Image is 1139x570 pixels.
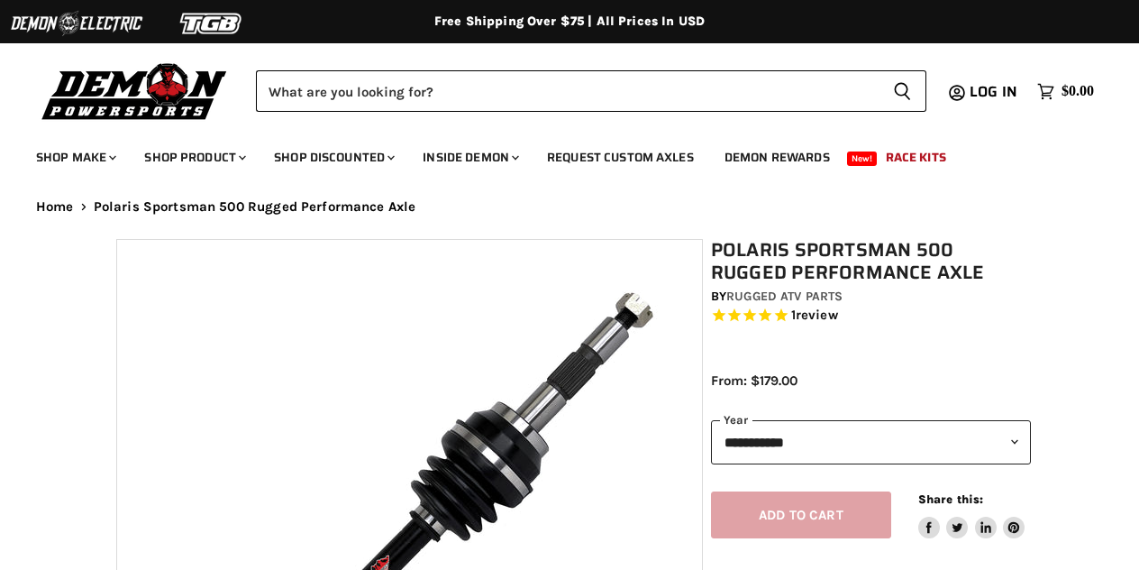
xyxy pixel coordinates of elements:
span: Log in [970,80,1017,103]
span: From: $179.00 [711,372,797,389]
span: New! [847,152,878,166]
a: Race Kits [872,139,960,176]
img: Demon Powersports [36,59,233,123]
span: 1 reviews [791,308,838,324]
a: Log in [961,84,1028,100]
span: $0.00 [1062,83,1094,100]
select: year [711,420,1031,464]
img: Demon Electric Logo 2 [9,6,144,41]
div: by [711,287,1031,307]
a: Rugged ATV Parts [726,289,843,304]
h1: Polaris Sportsman 500 Rugged Performance Axle [711,239,1031,284]
a: Shop Product [131,139,257,176]
span: Polaris Sportsman 500 Rugged Performance Axle [94,199,416,215]
input: Search [256,70,879,112]
a: Home [36,199,74,215]
a: Shop Discounted [260,139,405,176]
ul: Main menu [23,132,1089,176]
button: Search [879,70,926,112]
a: Demon Rewards [711,139,843,176]
span: Rated 5.0 out of 5 stars 1 reviews [711,307,1031,326]
a: Shop Make [23,139,127,176]
form: Product [256,70,926,112]
a: Inside Demon [409,139,530,176]
span: Share this: [918,492,983,506]
span: review [796,308,838,324]
a: Request Custom Axles [533,139,707,176]
img: TGB Logo 2 [144,6,279,41]
aside: Share this: [918,492,1025,539]
a: $0.00 [1028,78,1103,105]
